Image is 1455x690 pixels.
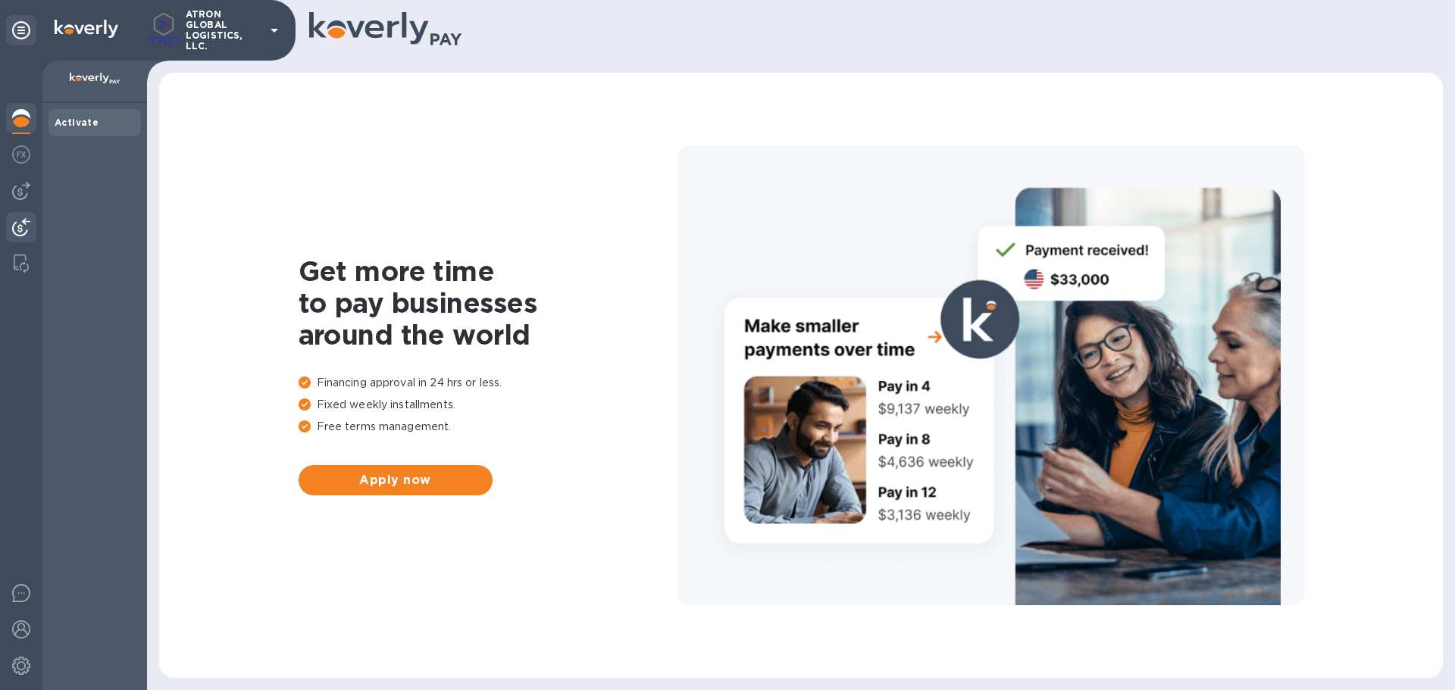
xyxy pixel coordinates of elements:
p: Financing approval in 24 hrs or less. [299,375,677,391]
div: Unpin categories [6,15,36,45]
button: Apply now [299,465,493,495]
b: Activate [55,117,99,128]
p: Free terms management. [299,419,677,435]
h1: Get more time to pay businesses around the world [299,255,677,351]
img: Foreign exchange [12,145,30,164]
p: Fixed weekly installments. [299,397,677,413]
span: Apply now [311,471,480,489]
img: Logo [55,20,118,38]
p: ATRON GLOBAL LOGISTICS, LLC. [186,9,261,52]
